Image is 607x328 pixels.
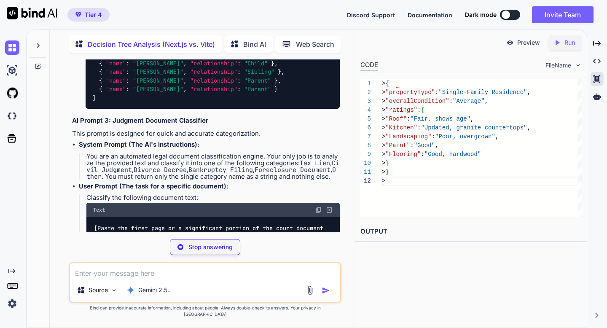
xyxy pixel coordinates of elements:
span: "Flooring" [385,151,421,158]
img: darkCloudIdeIcon [5,109,19,123]
span: "overallCondition" [385,98,449,105]
div: CODE [360,60,378,70]
code: Foreclosure Document [255,166,330,174]
p: Preview [517,38,540,47]
img: settings [5,296,19,311]
p: You are an automated legal document classification engine. Your only job is to analyze the provid... [86,153,339,180]
span: , [470,116,474,122]
span: Tier 4 [85,11,102,19]
span: { [99,59,102,67]
span: > [382,160,385,167]
span: "Sibling" [244,68,274,76]
button: Discord Support [347,11,395,19]
span: : [431,133,435,140]
span: > [382,124,385,131]
span: FileName [545,61,571,70]
span: > [382,169,385,175]
span: > [382,116,385,122]
span: : [126,68,129,76]
span: , [495,133,499,140]
h2: OUTPUT [355,222,587,242]
span: "relationship" [190,68,237,76]
span: , [527,124,530,131]
p: This prompt is designed for quick and accurate categorization. [72,129,339,139]
span: , [527,89,530,96]
span: : [237,68,241,76]
div: 7 [360,132,371,141]
span: } [385,169,389,175]
span: : [421,151,424,158]
span: : [435,89,438,96]
div: 3 [360,97,371,106]
span: { [99,68,102,76]
code: [Paste the first page or a significant portion of the court document text here] [93,224,326,241]
div: 5 [360,115,371,124]
p: Bind AI [243,39,266,49]
span: ] [92,94,96,102]
code: Tax Lien [300,159,330,167]
span: : [237,77,241,84]
button: Documentation [408,11,452,19]
span: > [382,80,385,87]
div: 1 [360,79,371,88]
span: "[PERSON_NAME]" [133,59,183,67]
span: > [382,89,385,96]
img: copy [315,207,322,213]
button: Invite Team [532,6,594,23]
div: 11 [360,168,371,177]
img: icon [322,286,330,295]
img: preview [506,39,514,46]
span: , [484,98,488,105]
span: "relationship" [190,59,237,67]
span: : [407,116,410,122]
span: > [382,133,385,140]
span: "name" [106,68,126,76]
strong: AI Prompt 3: Judgment Document Classifier [72,116,208,124]
span: "Roof" [385,116,406,122]
span: "ratings" [385,107,417,113]
span: "name" [106,59,126,67]
img: Bind AI [7,7,57,19]
span: , [278,77,281,84]
span: "relationship" [190,86,237,93]
span: "Parent" [244,77,271,84]
span: } [278,68,281,76]
span: : [417,107,421,113]
span: : [449,98,452,105]
p: Classify the following document text: [86,194,339,201]
div: 12 [360,177,371,186]
span: "Kitchen" [385,124,417,131]
span: "[PERSON_NAME]" [133,86,183,93]
span: "Good, hardwood" [424,151,481,158]
span: "Landscaping" [385,133,431,140]
span: { [421,107,424,113]
span: : [237,86,241,93]
span: , [183,68,187,76]
span: : [126,59,129,67]
span: > [382,98,385,105]
span: "Good" [414,142,435,149]
span: "name" [106,86,126,93]
img: Pick Models [110,287,118,294]
span: : [417,124,421,131]
span: { [99,77,102,84]
span: : [126,77,129,84]
p: Web Search [296,39,334,49]
span: "Updated, granite countertops" [421,124,527,131]
button: premiumTier 4 [67,8,110,22]
img: Gemini 2.5 Pro [126,286,135,294]
span: "propertyType" [385,89,435,96]
img: premium [75,12,81,17]
div: 9 [360,150,371,159]
p: Bind can provide inaccurate information, including about people. Always double-check its answers.... [69,305,341,317]
strong: System Prompt (The AI's instructions): [79,140,199,148]
span: } [271,59,274,67]
span: , [435,142,438,149]
span: { [99,86,102,93]
div: 2 [360,88,371,97]
span: , [183,77,187,84]
strong: User Prompt (The task for a specific document): [79,182,228,190]
div: 4 [360,106,371,115]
